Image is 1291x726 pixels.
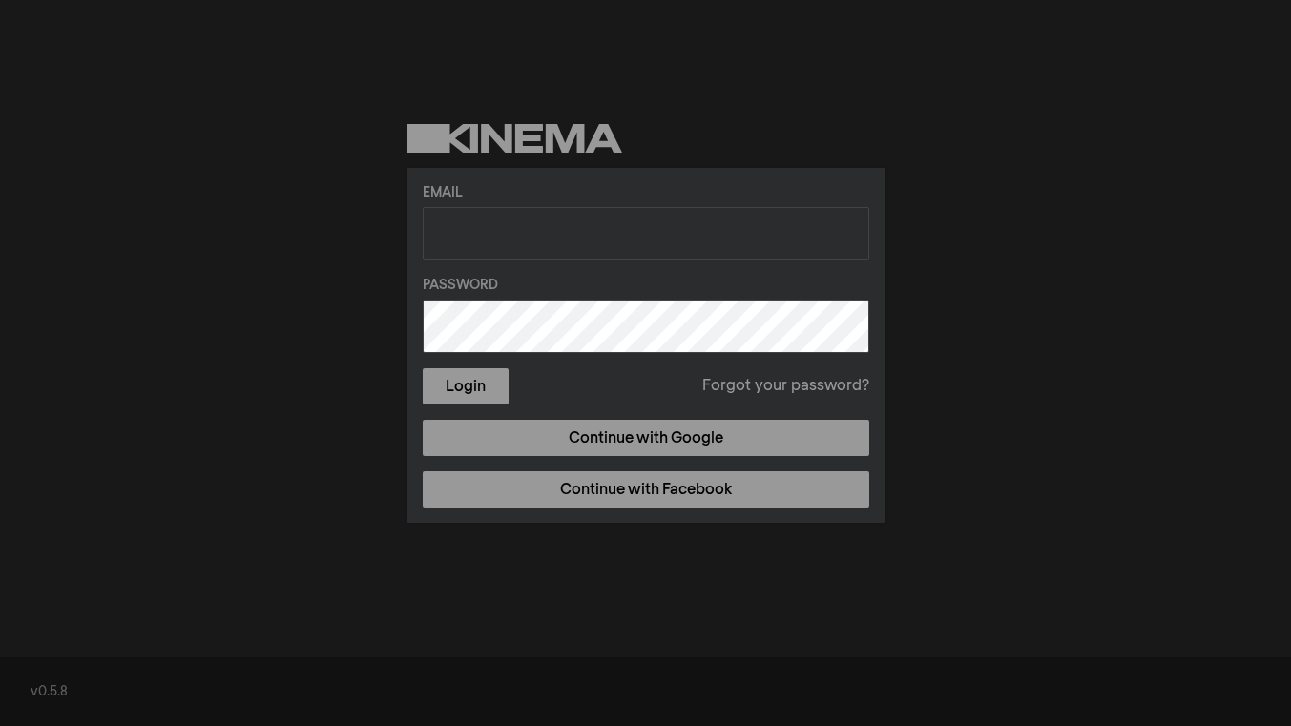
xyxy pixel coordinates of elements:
[423,183,869,203] label: Email
[31,682,1260,702] div: v0.5.8
[423,420,869,456] a: Continue with Google
[423,276,869,296] label: Password
[702,375,869,398] a: Forgot your password?
[423,471,869,508] a: Continue with Facebook
[423,368,509,404] button: Login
